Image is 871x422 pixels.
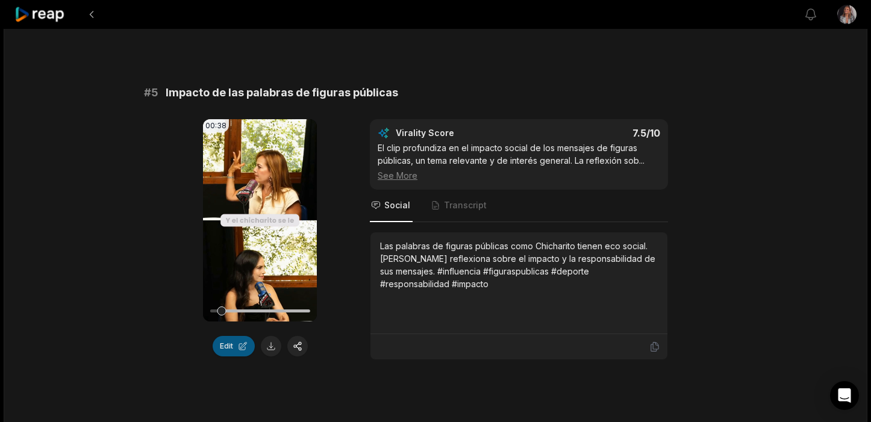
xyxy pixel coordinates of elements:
div: See More [378,169,660,182]
div: 7.5 /10 [531,127,661,139]
div: Las palabras de figuras públicas como Chicharito tienen eco social. [PERSON_NAME] reflexiona sobr... [380,240,658,290]
div: El clip profundiza en el impacto social de los mensajes de figuras públicas, un tema relevante y ... [378,141,660,182]
span: Impacto de las palabras de figuras públicas [166,84,398,101]
div: Open Intercom Messenger [830,381,859,410]
span: Social [384,199,410,211]
video: Your browser does not support mp4 format. [203,119,317,321]
span: Transcript [444,199,487,211]
div: Virality Score [396,127,525,139]
nav: Tabs [370,190,668,222]
span: # 5 [144,84,158,101]
button: Edit [213,336,255,356]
